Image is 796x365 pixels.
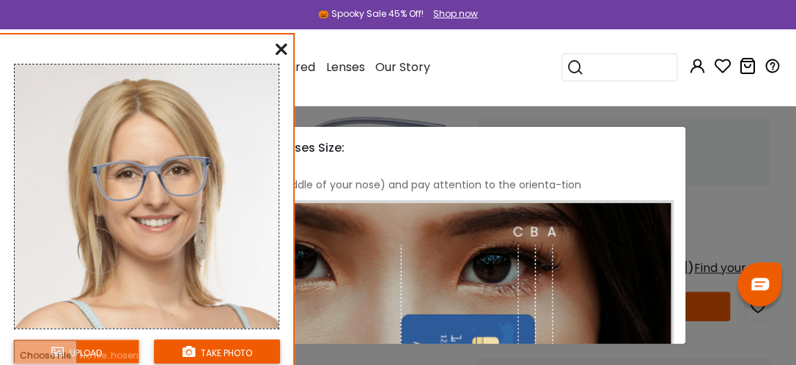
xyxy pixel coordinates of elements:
span: Lenses [325,59,364,75]
div: Place the card as shown (in the middle of your nose) and pay attention to the orienta-tion [112,177,674,193]
h4: A Skill For Finding Suitable Glasses Size: [112,141,674,155]
div: 🎃 Spooky Sale 45% Off! [318,7,424,21]
img: original.png [85,141,219,215]
div: Use a Credit Card [112,162,674,177]
span: Our Story [375,59,430,75]
button: upload [13,339,139,364]
img: chat [751,278,769,290]
img: tryonModel7.png [15,64,279,328]
div: Shop now [433,7,478,21]
button: take photo [154,339,280,364]
a: Shop now [426,7,478,20]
